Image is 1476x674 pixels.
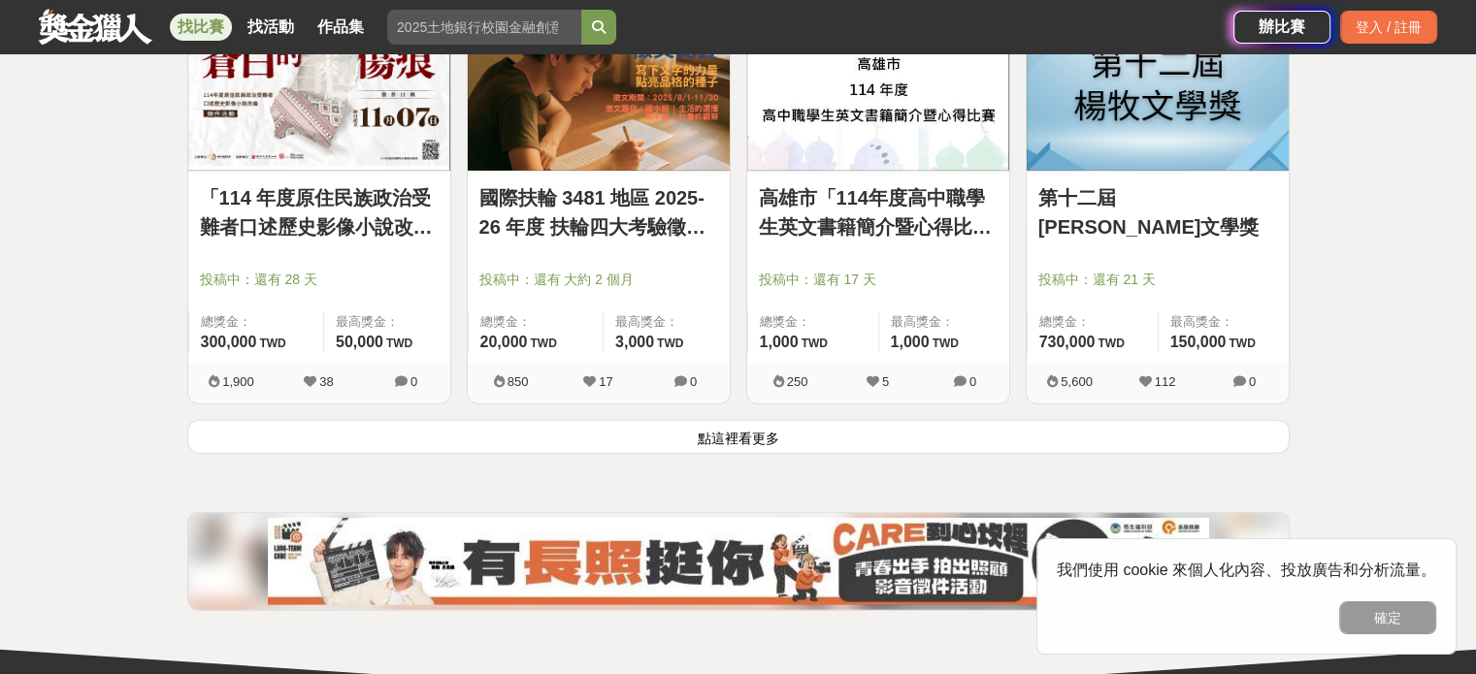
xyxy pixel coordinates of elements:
span: 最高獎金： [1170,312,1277,332]
span: 總獎金： [480,312,591,332]
span: 250 [787,374,808,389]
span: 1,000 [891,334,930,350]
span: 1,900 [222,374,254,389]
span: TWD [933,337,959,350]
span: TWD [1098,337,1124,350]
img: Cover Image [747,9,1009,171]
a: Cover Image [468,9,730,172]
span: 150,000 [1170,334,1227,350]
img: Cover Image [188,9,450,171]
span: 投稿中：還有 28 天 [200,270,439,290]
input: 2025土地銀行校園金融創意挑戰賽：從你出發 開啟智慧金融新頁 [387,10,581,45]
span: TWD [802,337,828,350]
span: 0 [410,374,417,389]
img: Cover Image [1027,9,1289,171]
span: 850 [508,374,529,389]
span: 17 [599,374,612,389]
span: 112 [1155,374,1176,389]
span: TWD [259,337,285,350]
span: 20,000 [480,334,528,350]
span: 3,000 [615,334,654,350]
span: TWD [1229,337,1255,350]
a: 找活動 [240,14,302,41]
span: 0 [1249,374,1256,389]
div: 登入 / 註冊 [1340,11,1437,44]
button: 點這裡看更多 [187,420,1290,454]
span: 最高獎金： [891,312,998,332]
span: 0 [690,374,697,389]
span: 38 [319,374,333,389]
span: 總獎金： [760,312,867,332]
span: TWD [657,337,683,350]
span: 投稿中：還有 21 天 [1038,270,1277,290]
span: 0 [969,374,976,389]
span: 總獎金： [201,312,312,332]
span: TWD [386,337,412,350]
span: 5 [882,374,889,389]
span: 1,000 [760,334,799,350]
a: Cover Image [747,9,1009,172]
span: 最高獎金： [336,312,439,332]
span: 我們使用 cookie 來個人化內容、投放廣告和分析流量。 [1057,562,1436,578]
span: 730,000 [1039,334,1096,350]
span: 總獎金： [1039,312,1146,332]
span: 投稿中：還有 大約 2 個月 [479,270,718,290]
a: 高雄市「114年度高中職學生英文書籍簡介暨心得比賽」 [759,183,998,241]
span: TWD [530,337,556,350]
a: 第十二屆[PERSON_NAME]文學獎 [1038,183,1277,241]
a: 國際扶輪 3481 地區 2025-26 年度 扶輪四大考驗徵文比賽 [479,183,718,241]
span: 最高獎金： [615,312,718,332]
img: 0454c82e-88f2-4dcc-9ff1-cb041c249df3.jpg [268,518,1209,605]
a: 辦比賽 [1233,11,1330,44]
span: 5,600 [1061,374,1093,389]
span: 50,000 [336,334,383,350]
button: 確定 [1339,601,1436,634]
span: 投稿中：還有 17 天 [759,270,998,290]
a: Cover Image [1027,9,1289,172]
img: Cover Image [468,9,730,171]
a: 「114 年度原住民族政治受難者口述歷史影像小說改編」徵件活動 [200,183,439,241]
a: 作品集 [310,14,372,41]
a: Cover Image [188,9,450,172]
span: 300,000 [201,334,257,350]
a: 找比賽 [170,14,232,41]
